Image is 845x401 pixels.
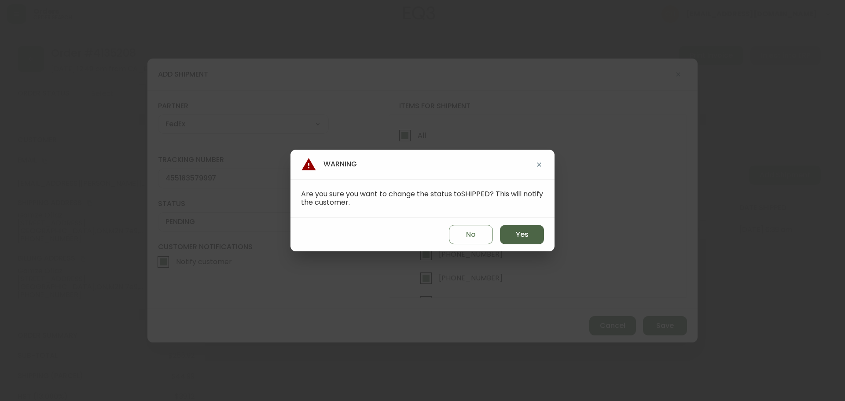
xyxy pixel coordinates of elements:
[449,225,493,244] button: No
[301,157,357,172] h4: Warning
[466,230,476,239] span: No
[516,230,529,239] span: Yes
[301,189,543,207] span: Are you sure you want to change the status to SHIPPED ? This will notify the customer.
[500,225,544,244] button: Yes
